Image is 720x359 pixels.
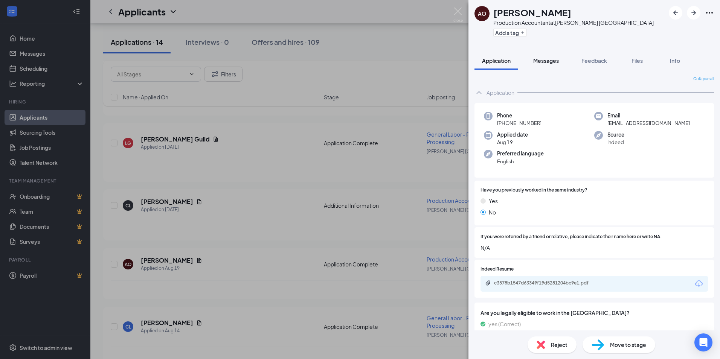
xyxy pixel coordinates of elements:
span: Aug 19 [497,138,528,146]
div: Application [487,89,514,96]
div: AO [478,10,486,17]
div: Production Accountant at [PERSON_NAME] [GEOGRAPHIC_DATA] [493,19,654,26]
span: Move to stage [610,341,646,349]
span: Source [607,131,624,138]
span: Files [632,57,643,64]
svg: Paperclip [485,280,491,286]
span: [PHONE_NUMBER] [497,119,542,127]
span: Indeed [607,138,624,146]
span: Preferred language [497,150,544,157]
button: PlusAdd a tag [493,29,527,37]
span: Application [482,57,511,64]
span: Indeed Resume [481,266,514,273]
div: Open Intercom Messenger [694,333,712,351]
span: Collapse all [693,76,714,82]
span: [EMAIL_ADDRESS][DOMAIN_NAME] [607,119,690,127]
button: ArrowRight [687,6,700,20]
svg: Download [694,279,703,288]
div: c3578b1547d63349f19d5281204bc9e1.pdf [494,280,599,286]
h1: [PERSON_NAME] [493,6,571,19]
span: No [489,208,496,216]
span: If you were referred by a friend or relative, please indicate their name here or write NA. [481,233,662,240]
svg: ArrowLeftNew [671,8,680,17]
svg: Ellipses [705,8,714,17]
span: Are you legally eligible to work in the [GEOGRAPHIC_DATA]? [481,309,708,317]
span: Info [670,57,680,64]
span: Feedback [581,57,607,64]
span: Have you previously worked in the same industry? [481,187,587,194]
span: N/A [481,243,708,252]
svg: Plus [520,30,525,35]
span: Applied date [497,131,528,138]
span: Messages [533,57,559,64]
span: English [497,158,544,165]
svg: ChevronUp [474,88,484,97]
button: ArrowLeftNew [669,6,682,20]
svg: ArrowRight [689,8,698,17]
span: yes (Correct) [488,320,521,328]
a: Paperclipc3578b1547d63349f19d5281204bc9e1.pdf [485,280,607,287]
span: Yes [489,197,498,205]
span: Reject [551,341,567,349]
span: Phone [497,112,542,119]
span: Email [607,112,690,119]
